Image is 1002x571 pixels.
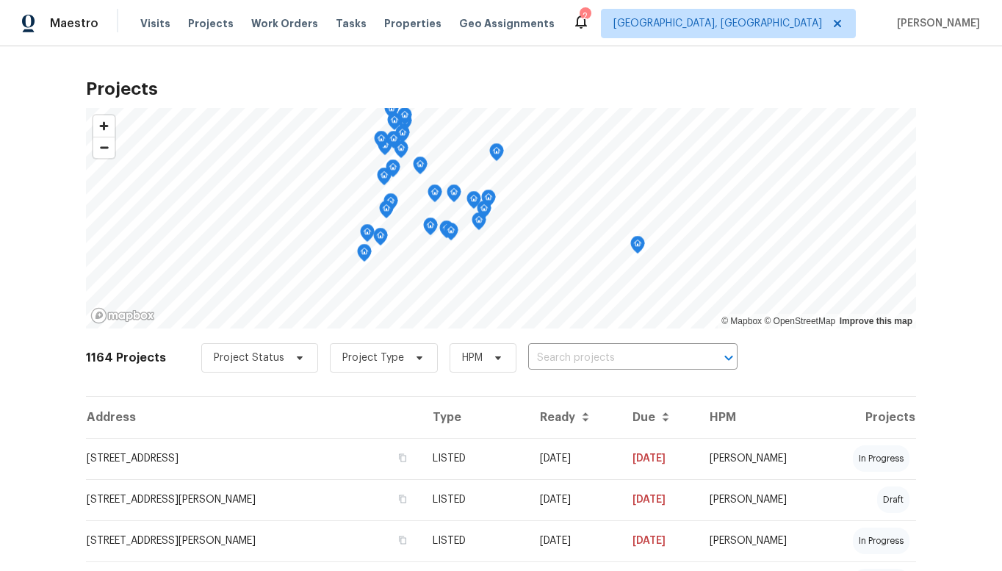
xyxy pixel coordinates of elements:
[489,143,504,166] div: Map marker
[459,16,555,31] span: Geo Assignments
[698,397,822,438] th: HPM
[342,351,404,365] span: Project Type
[877,486,909,513] div: draft
[853,445,909,472] div: in progress
[413,157,428,179] div: Map marker
[421,520,528,561] td: LISTED
[377,168,392,190] div: Map marker
[374,131,389,154] div: Map marker
[86,397,421,438] th: Address
[621,397,698,438] th: Due
[613,16,822,31] span: [GEOGRAPHIC_DATA], [GEOGRAPHIC_DATA]
[395,125,410,148] div: Map marker
[580,9,590,24] div: 2
[86,108,916,328] canvas: Map
[428,184,442,207] div: Map marker
[93,115,115,137] button: Zoom in
[444,223,458,245] div: Map marker
[462,351,483,365] span: HPM
[396,451,409,464] button: Copy Address
[698,438,822,479] td: [PERSON_NAME]
[891,16,980,31] span: [PERSON_NAME]
[140,16,170,31] span: Visits
[528,347,696,370] input: Search projects
[621,438,698,479] td: [DATE]
[384,101,399,123] div: Map marker
[421,397,528,438] th: Type
[50,16,98,31] span: Maestro
[251,16,318,31] span: Work Orders
[840,316,912,326] a: Improve this map
[357,244,372,267] div: Map marker
[90,307,155,324] a: Mapbox homepage
[718,348,739,368] button: Open
[86,438,421,479] td: [STREET_ADDRESS]
[386,159,400,182] div: Map marker
[764,316,835,326] a: OpenStreetMap
[384,16,441,31] span: Properties
[822,397,916,438] th: Projects
[698,479,822,520] td: [PERSON_NAME]
[93,137,115,158] button: Zoom out
[86,82,916,96] h2: Projects
[466,191,481,214] div: Map marker
[360,224,375,247] div: Map marker
[336,18,367,29] span: Tasks
[481,190,496,212] div: Map marker
[383,193,398,216] div: Map marker
[421,438,528,479] td: LISTED
[528,520,621,561] td: [DATE]
[621,479,698,520] td: [DATE]
[396,492,409,506] button: Copy Address
[439,220,454,243] div: Map marker
[447,184,461,207] div: Map marker
[528,438,621,479] td: [DATE]
[698,520,822,561] td: [PERSON_NAME]
[188,16,234,31] span: Projects
[394,140,408,163] div: Map marker
[630,236,645,259] div: Map marker
[472,212,486,235] div: Map marker
[86,479,421,520] td: [STREET_ADDRESS][PERSON_NAME]
[477,201,491,223] div: Map marker
[528,397,621,438] th: Ready
[397,107,412,130] div: Map marker
[721,316,762,326] a: Mapbox
[214,351,284,365] span: Project Status
[86,351,166,365] h2: 1164 Projects
[853,528,909,554] div: in progress
[373,228,388,251] div: Map marker
[528,479,621,520] td: [DATE]
[379,201,394,223] div: Map marker
[387,112,402,135] div: Map marker
[386,131,401,154] div: Map marker
[423,218,438,240] div: Map marker
[621,520,698,561] td: [DATE]
[396,534,409,547] button: Copy Address
[86,520,421,561] td: [STREET_ADDRESS][PERSON_NAME]
[421,479,528,520] td: LISTED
